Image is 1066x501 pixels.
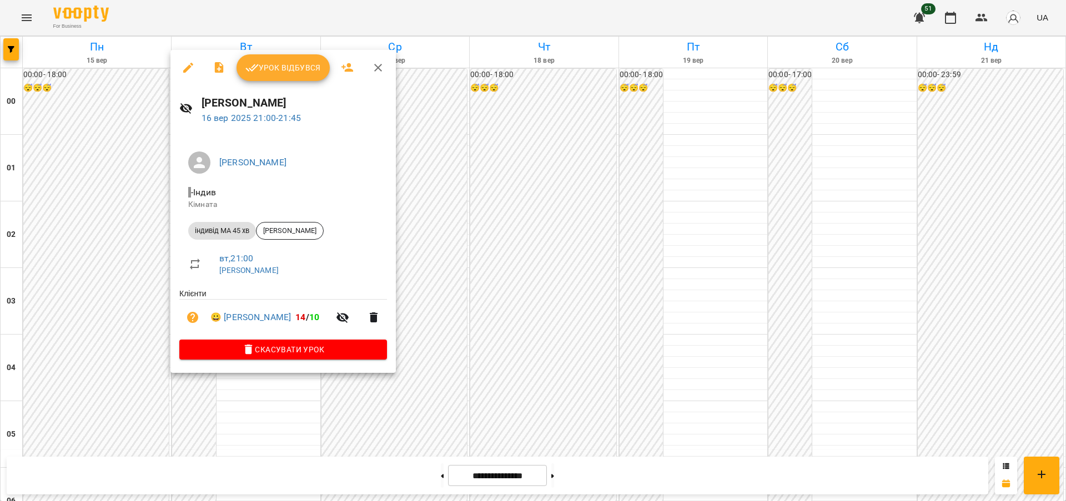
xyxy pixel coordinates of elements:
a: 16 вер 2025 21:00-21:45 [202,113,301,123]
button: Скасувати Урок [179,340,387,360]
button: Візит ще не сплачено. Додати оплату? [179,304,206,331]
span: Урок відбувся [245,61,321,74]
span: 14 [295,312,305,322]
a: вт , 21:00 [219,253,253,264]
span: 10 [309,312,319,322]
a: [PERSON_NAME] [219,157,286,168]
h6: [PERSON_NAME] [202,94,387,112]
p: Кімната [188,199,378,210]
button: Урок відбувся [237,54,330,81]
ul: Клієнти [179,288,387,340]
span: [PERSON_NAME] [257,226,323,236]
span: Скасувати Урок [188,343,378,356]
div: [PERSON_NAME] [256,222,324,240]
b: / [295,312,319,322]
span: індивід МА 45 хв [188,226,256,236]
span: - Індив [188,187,218,198]
a: 😀 [PERSON_NAME] [210,311,291,324]
a: [PERSON_NAME] [219,266,279,275]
